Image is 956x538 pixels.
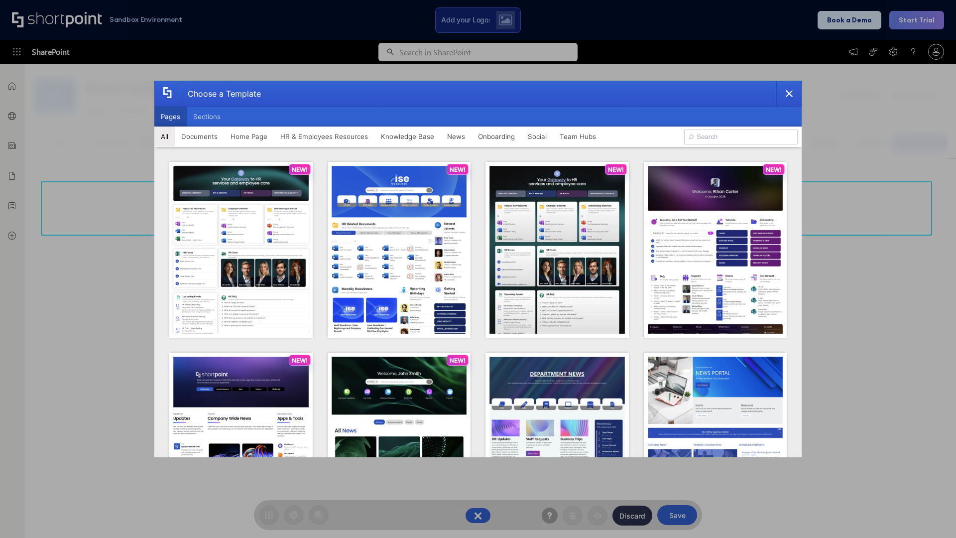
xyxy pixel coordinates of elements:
p: NEW! [292,357,308,364]
input: Search [684,130,798,144]
button: HR & Employees Resources [274,127,374,146]
button: Home Page [224,127,274,146]
button: All [154,127,175,146]
button: Social [521,127,553,146]
button: Onboarding [472,127,521,146]
button: Knowledge Base [374,127,441,146]
button: Pages [154,107,187,127]
p: NEW! [450,357,466,364]
button: Sections [187,107,227,127]
button: Documents [175,127,224,146]
button: News [441,127,472,146]
p: NEW! [292,166,308,173]
div: template selector [154,81,802,457]
p: NEW! [608,166,624,173]
iframe: Chat Widget [906,490,956,538]
p: NEW! [450,166,466,173]
div: Choose a Template [180,81,261,106]
p: NEW! [766,166,782,173]
button: Team Hubs [553,127,602,146]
